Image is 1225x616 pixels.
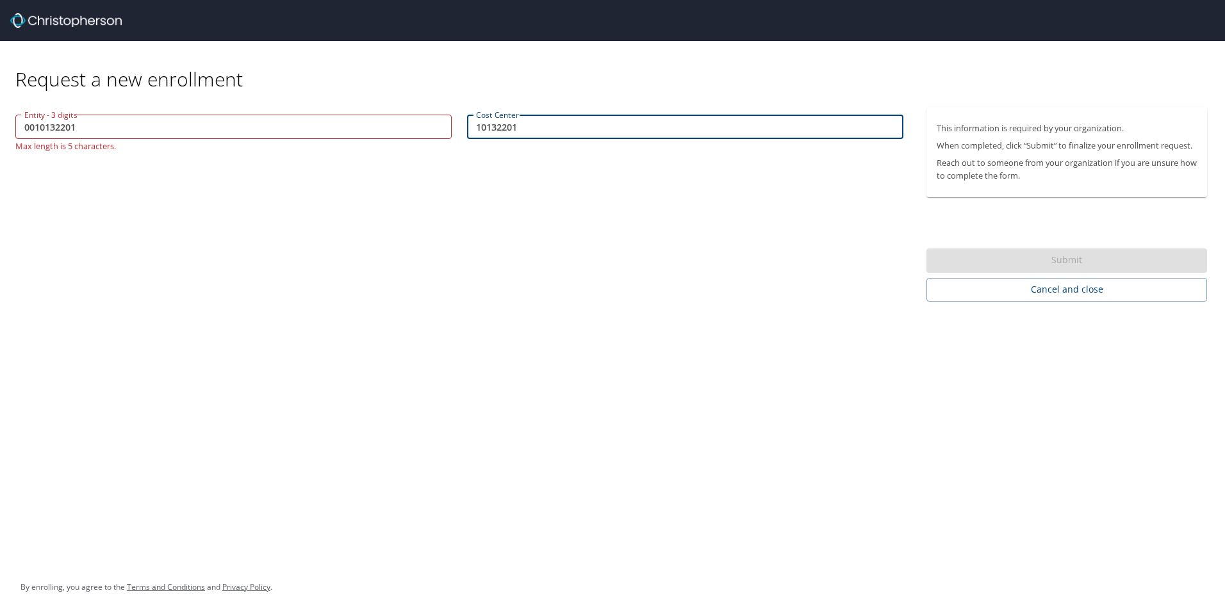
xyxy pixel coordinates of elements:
[15,41,1217,92] div: Request a new enrollment
[21,571,272,603] div: By enrolling, you agree to the and .
[937,282,1197,298] span: Cancel and close
[15,139,452,150] p: Max length is 5 characters.
[926,278,1207,302] button: Cancel and close
[937,140,1197,152] p: When completed, click “Submit” to finalize your enrollment request.
[937,157,1197,181] p: Reach out to someone from your organization if you are unsure how to complete the form.
[127,581,205,592] a: Terms and Conditions
[222,581,270,592] a: Privacy Policy
[937,122,1197,134] p: This information is required by your organization.
[10,13,122,28] img: cbt logo
[15,115,452,139] input: EX:
[467,115,903,139] input: EX:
